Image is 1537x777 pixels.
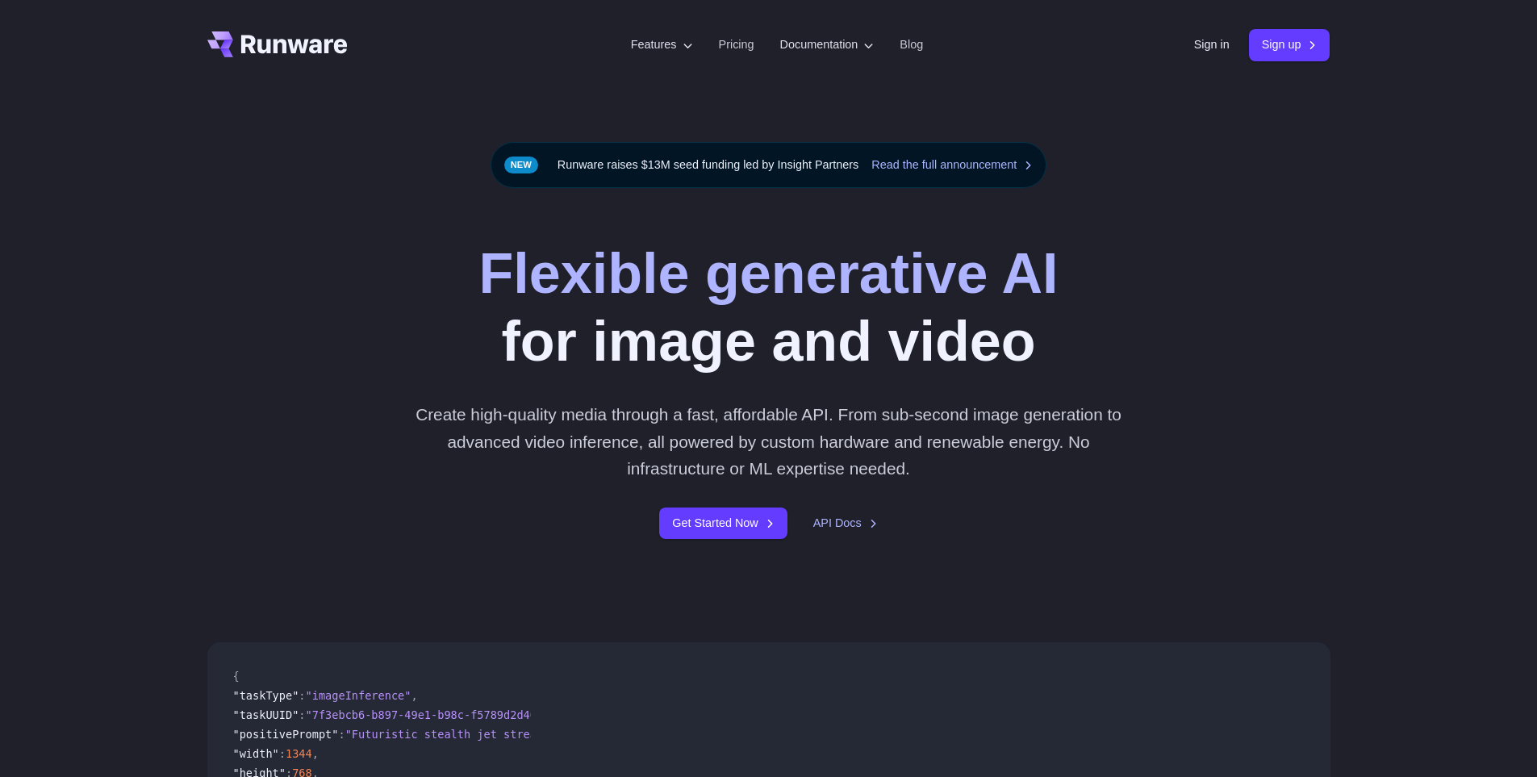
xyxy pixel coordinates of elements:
span: : [279,747,286,760]
a: Read the full announcement [871,156,1033,174]
a: Go to / [207,31,348,57]
a: Pricing [719,36,754,54]
span: "positivePrompt" [233,728,339,741]
span: "imageInference" [306,689,411,702]
span: "7f3ebcb6-b897-49e1-b98c-f5789d2d40d7" [306,708,557,721]
span: : [338,728,345,741]
label: Features [631,36,693,54]
div: Runware raises $13M seed funding led by Insight Partners [491,142,1047,188]
a: Get Started Now [659,508,787,539]
a: Sign in [1194,36,1230,54]
span: "taskUUID" [233,708,299,721]
a: API Docs [813,514,878,533]
h1: for image and video [478,240,1058,375]
span: , [411,689,417,702]
strong: Flexible generative AI [478,242,1058,305]
span: "width" [233,747,279,760]
a: Blog [900,36,923,54]
span: "taskType" [233,689,299,702]
label: Documentation [780,36,875,54]
span: 1344 [286,747,312,760]
span: : [299,689,305,702]
span: , [312,747,319,760]
p: Create high-quality media through a fast, affordable API. From sub-second image generation to adv... [409,401,1128,482]
span: : [299,708,305,721]
span: { [233,670,240,683]
span: "Futuristic stealth jet streaking through a neon-lit cityscape with glowing purple exhaust" [345,728,946,741]
a: Sign up [1249,29,1330,61]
